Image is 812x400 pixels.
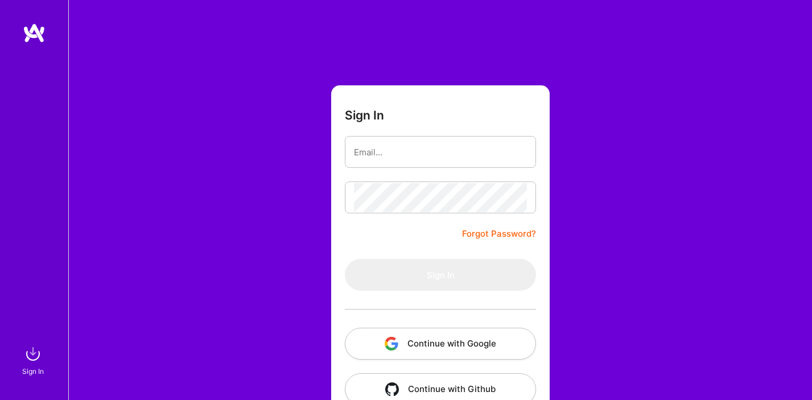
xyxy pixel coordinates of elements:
div: Sign In [22,365,44,377]
h3: Sign In [345,108,384,122]
img: sign in [22,343,44,365]
a: sign inSign In [24,343,44,377]
button: Continue with Google [345,328,536,360]
a: Forgot Password? [462,227,536,241]
img: icon [385,337,398,350]
img: logo [23,23,46,43]
input: Email... [354,138,527,167]
button: Sign In [345,259,536,291]
img: icon [385,382,399,396]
